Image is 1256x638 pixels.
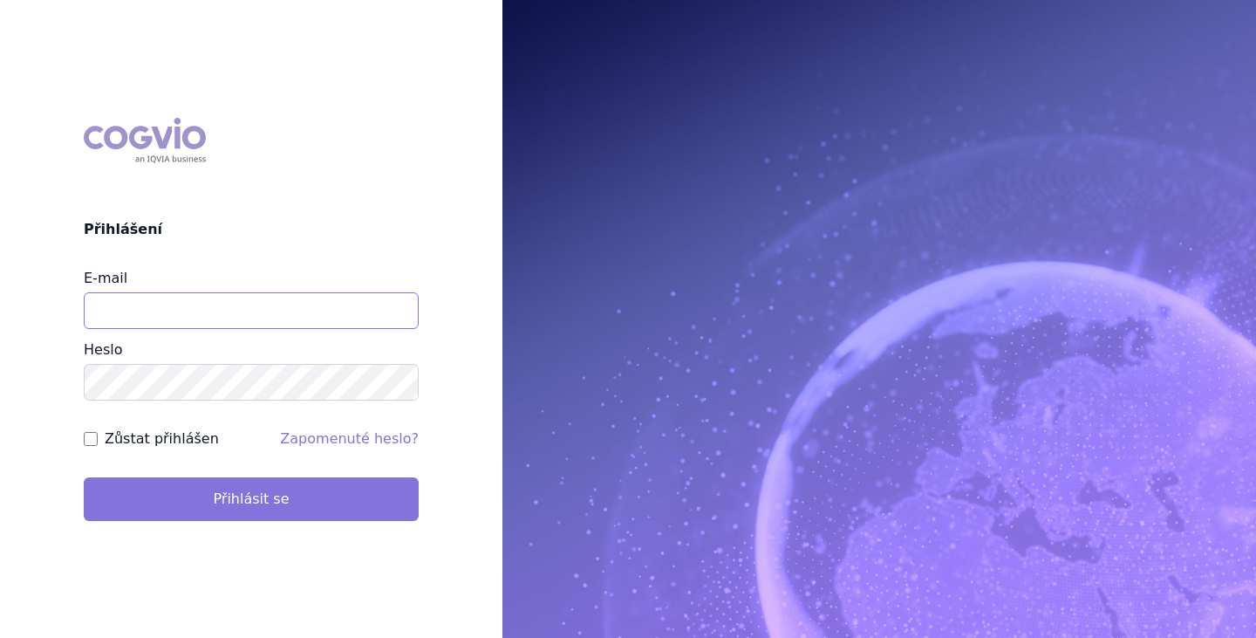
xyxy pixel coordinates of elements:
label: Heslo [84,341,122,358]
label: Zůstat přihlášen [105,429,219,449]
label: E-mail [84,270,127,286]
div: COGVIO [84,118,206,163]
button: Přihlásit se [84,477,419,521]
a: Zapomenuté heslo? [280,430,419,447]
h2: Přihlášení [84,219,419,240]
